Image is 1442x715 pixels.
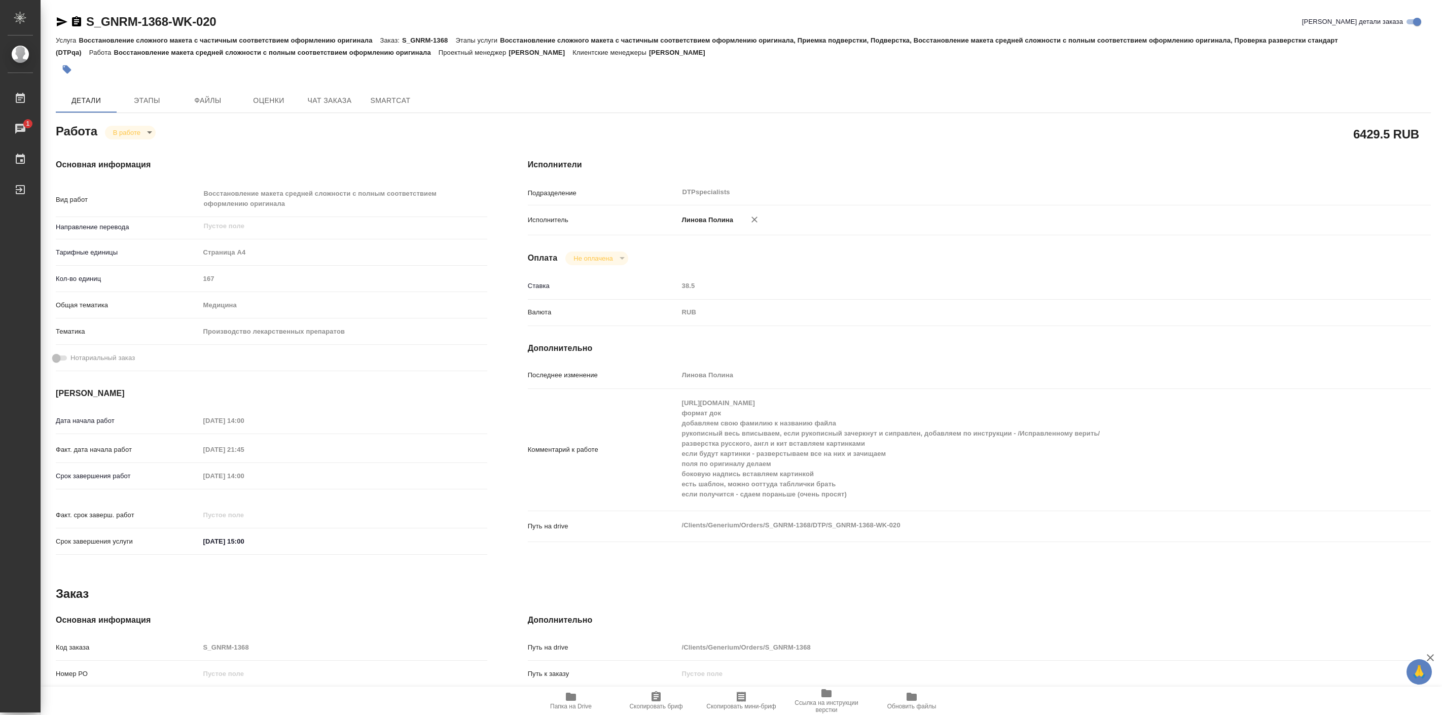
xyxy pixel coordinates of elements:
[56,37,1338,56] p: Восстановление сложного макета с частичным соответствием оформлению оригинала, Приемка подверстки...
[614,687,699,715] button: Скопировать бриф
[629,703,682,710] span: Скопировать бриф
[678,304,1356,321] div: RUB
[402,37,455,44] p: S_GNRM-1368
[528,342,1431,354] h4: Дополнительно
[56,471,200,481] p: Срок завершения работ
[869,687,954,715] button: Обновить файлы
[56,247,200,258] p: Тарифные единицы
[678,395,1356,503] textarea: [URL][DOMAIN_NAME] формат док добавляем свою фамилию к названию файла рукописный весь вписываем, ...
[528,307,678,317] p: Валюта
[105,126,156,139] div: В работе
[244,94,293,107] span: Оценки
[56,537,200,547] p: Срок завершения услуги
[56,16,68,28] button: Скопировать ссылку для ЯМессенджера
[56,300,200,310] p: Общая тематика
[678,517,1356,534] textarea: /Clients/Generium/Orders/S_GNRM-1368/DTP/S_GNRM-1368-WK-020
[79,37,380,44] p: Восстановление сложного макета с частичным соответствием оформлению оригинала
[56,642,200,653] p: Код заказа
[790,699,863,713] span: Ссылка на инструкции верстки
[56,37,79,44] p: Услуга
[528,188,678,198] p: Подразделение
[3,116,38,141] a: 1
[699,687,784,715] button: Скопировать мини-бриф
[1411,661,1428,683] span: 🙏
[784,687,869,715] button: Ссылка на инструкции верстки
[678,368,1356,382] input: Пустое поле
[56,387,487,400] h4: [PERSON_NAME]
[184,94,232,107] span: Файлы
[200,244,487,261] div: Страница А4
[56,669,200,679] p: Номер РО
[200,534,289,549] input: ✎ Введи что-нибудь
[200,297,487,314] div: Медицина
[528,687,614,715] button: Папка на Drive
[110,128,143,137] button: В работе
[380,37,402,44] p: Заказ:
[200,271,487,286] input: Пустое поле
[56,195,200,205] p: Вид работ
[509,49,572,56] p: [PERSON_NAME]
[455,37,500,44] p: Этапы услуги
[887,703,936,710] span: Обновить файлы
[70,16,83,28] button: Скопировать ссылку
[743,208,766,231] button: Удалить исполнителя
[528,669,678,679] p: Путь к заказу
[86,15,216,28] a: S_GNRM-1368-WK-020
[550,703,592,710] span: Папка на Drive
[528,281,678,291] p: Ставка
[56,327,200,337] p: Тематика
[200,323,487,340] div: Производство лекарственных препаратов
[678,640,1356,655] input: Пустое поле
[528,215,678,225] p: Исполнитель
[706,703,776,710] span: Скопировать мини-бриф
[528,370,678,380] p: Последнее изменение
[56,222,200,232] p: Направление перевода
[570,254,616,263] button: Не оплачена
[123,94,171,107] span: Этапы
[366,94,415,107] span: SmartCat
[649,49,713,56] p: [PERSON_NAME]
[200,469,289,483] input: Пустое поле
[528,642,678,653] p: Путь на drive
[20,119,35,129] span: 1
[56,445,200,455] p: Факт. дата начала работ
[678,215,734,225] p: Линова Полина
[89,49,114,56] p: Работа
[56,58,78,81] button: Добавить тэг
[56,614,487,626] h4: Основная информация
[62,94,111,107] span: Детали
[203,220,463,232] input: Пустое поле
[528,159,1431,171] h4: Исполнители
[528,252,558,264] h4: Оплата
[1407,659,1432,685] button: 🙏
[200,640,487,655] input: Пустое поле
[528,614,1431,626] h4: Дополнительно
[200,508,289,522] input: Пустое поле
[1302,17,1403,27] span: [PERSON_NAME] детали заказа
[305,94,354,107] span: Чат заказа
[200,666,487,681] input: Пустое поле
[1353,125,1419,142] h2: 6429.5 RUB
[572,49,649,56] p: Клиентские менеджеры
[56,159,487,171] h4: Основная информация
[70,353,135,363] span: Нотариальный заказ
[200,442,289,457] input: Пустое поле
[200,413,289,428] input: Пустое поле
[528,445,678,455] p: Комментарий к работе
[56,121,97,139] h2: Работа
[678,278,1356,293] input: Пустое поле
[528,521,678,531] p: Путь на drive
[56,586,89,602] h2: Заказ
[439,49,509,56] p: Проектный менеджер
[56,416,200,426] p: Дата начала работ
[114,49,438,56] p: Восстановление макета средней сложности с полным соответствием оформлению оригинала
[565,252,628,265] div: В работе
[56,510,200,520] p: Факт. срок заверш. работ
[678,666,1356,681] input: Пустое поле
[56,274,200,284] p: Кол-во единиц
